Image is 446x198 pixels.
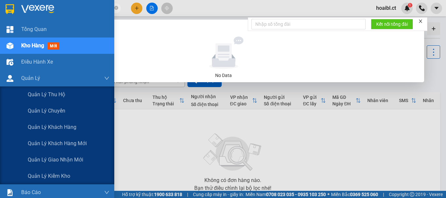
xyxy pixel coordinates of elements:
[28,90,65,99] span: Quản lý thu hộ
[28,172,70,180] span: Quản lý kiểm kho
[7,42,13,49] img: warehouse-icon
[114,5,118,11] span: close-circle
[7,26,13,33] img: dashboard-icon
[376,21,408,28] span: Kết nối tổng đài
[104,190,109,195] span: down
[28,139,87,147] span: Quản lý khách hàng mới
[21,25,47,33] span: Tổng Quan
[47,42,59,50] span: mới
[7,59,13,66] img: warehouse-icon
[7,75,13,82] img: warehouse-icon
[29,72,418,79] div: No Data
[6,4,14,14] img: logo-vxr
[21,188,41,196] span: Báo cáo
[7,189,13,196] img: solution-icon
[114,6,118,10] span: close-circle
[28,156,83,164] span: Quản lý giao nhận mới
[28,107,65,115] span: Quản lý chuyến
[21,58,53,66] span: Điều hành xe
[251,19,366,29] input: Nhập số tổng đài
[418,19,423,23] span: close
[21,42,44,49] span: Kho hàng
[28,123,76,131] span: Quản lý khách hàng
[104,76,109,81] span: down
[371,19,413,29] button: Kết nối tổng đài
[21,74,40,82] span: Quản Lý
